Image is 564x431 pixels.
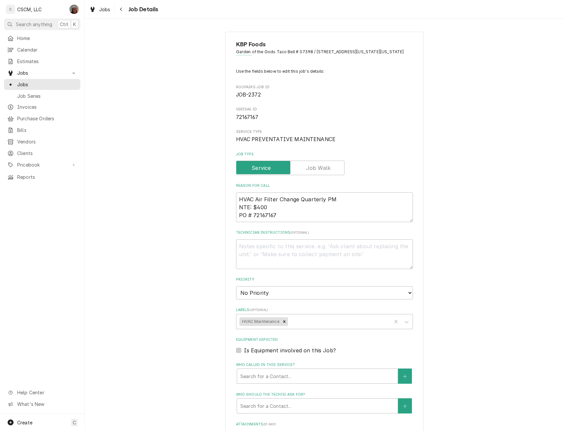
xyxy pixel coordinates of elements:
[236,136,336,142] span: HVAC PREVENTATIVE MAINTENANCE
[17,81,77,88] span: Jobs
[17,115,77,122] span: Purchase Orders
[6,5,15,14] div: C
[4,19,80,30] button: Search anythingCtrlK
[236,152,413,157] label: Job Type
[236,114,258,120] span: 72167167
[4,33,80,44] a: Home
[236,230,413,269] div: Technician Instructions
[236,129,413,143] div: Service Type
[17,103,77,110] span: Invoices
[236,85,413,90] span: Roopairs Job ID
[236,152,413,175] div: Job Type
[236,107,413,121] div: Verisae ID
[236,192,413,222] textarea: HVAC Air Filter Change Quarterly PM NTE: $400 PO # 72167167
[73,21,76,28] span: K
[69,5,79,14] div: DV
[236,230,413,235] label: Technician Instructions
[236,362,413,368] label: Who called in this service?
[236,40,413,60] div: Client Information
[4,113,80,124] a: Purchase Orders
[4,399,80,410] a: Go to What's New
[236,277,413,282] label: Priority
[236,92,261,98] span: JOB-2372
[236,183,413,188] label: Reason For Call
[4,125,80,136] a: Bills
[17,6,42,13] div: CSCM, LLC
[99,6,110,13] span: Jobs
[249,308,268,312] span: ( optional )
[17,46,77,53] span: Calendar
[4,91,80,101] a: Job Series
[403,404,407,409] svg: Create New Contact
[236,113,413,121] span: Verisae ID
[17,138,77,145] span: Vendors
[236,68,413,74] p: Use the fields below to edit this job's details:
[236,107,413,112] span: Verisae ID
[127,5,158,14] span: Job Details
[116,4,127,15] button: Navigate back
[290,231,309,234] span: ( optional )
[398,398,412,413] button: Create New Contact
[4,44,80,55] a: Calendar
[236,307,413,313] label: Labels
[73,419,76,426] span: C
[236,40,413,49] span: Name
[17,389,76,396] span: Help Center
[236,85,413,99] div: Roopairs Job ID
[239,317,281,326] div: HVAC Maintenance
[236,49,413,55] span: Address
[263,422,276,426] span: ( if any )
[403,374,407,379] svg: Create New Contact
[17,150,77,157] span: Clients
[236,337,413,342] label: Equipment Expected
[236,129,413,135] span: Service Type
[236,183,413,222] div: Reason For Call
[236,392,413,397] label: Who should the tech(s) ask for?
[17,69,67,76] span: Jobs
[4,159,80,170] a: Go to Pricebook
[17,127,77,134] span: Bills
[4,148,80,159] a: Clients
[236,277,413,299] div: Priority
[4,56,80,67] a: Estimates
[17,420,32,425] span: Create
[236,136,413,143] span: Service Type
[236,337,413,354] div: Equipment Expected
[236,392,413,413] div: Who should the tech(s) ask for?
[236,91,413,99] span: Roopairs Job ID
[4,136,80,147] a: Vendors
[17,35,77,42] span: Home
[17,93,77,99] span: Job Series
[281,317,288,326] div: Remove HVAC Maintenance
[69,5,79,14] div: Dena Vecchetti's Avatar
[398,369,412,384] button: Create New Contact
[17,161,67,168] span: Pricebook
[236,362,413,384] div: Who called in this service?
[17,174,77,180] span: Reports
[4,387,80,398] a: Go to Help Center
[236,307,413,329] div: Labels
[4,79,80,90] a: Jobs
[17,401,76,408] span: What's New
[87,4,113,15] a: Jobs
[4,101,80,112] a: Invoices
[16,21,52,28] span: Search anything
[236,422,413,427] label: Attachments
[17,58,77,65] span: Estimates
[4,172,80,182] a: Reports
[4,67,80,78] a: Go to Jobs
[60,21,68,28] span: Ctrl
[244,346,336,354] label: Is Equipment involved on this Job?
